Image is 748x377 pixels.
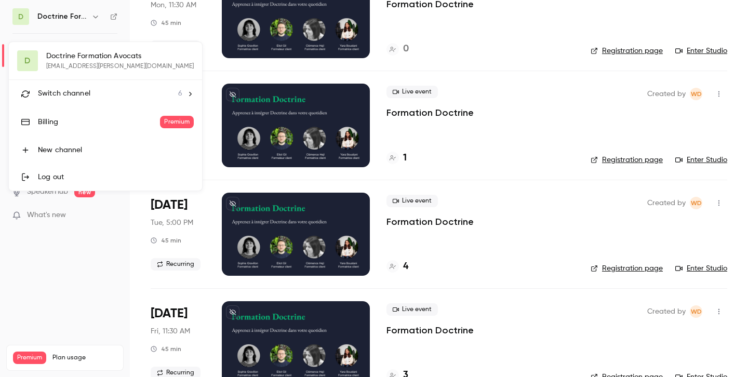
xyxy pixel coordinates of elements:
[38,117,160,127] div: Billing
[38,145,194,155] div: New channel
[178,88,182,99] span: 6
[160,116,194,128] span: Premium
[38,88,90,99] span: Switch channel
[38,172,194,182] div: Log out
